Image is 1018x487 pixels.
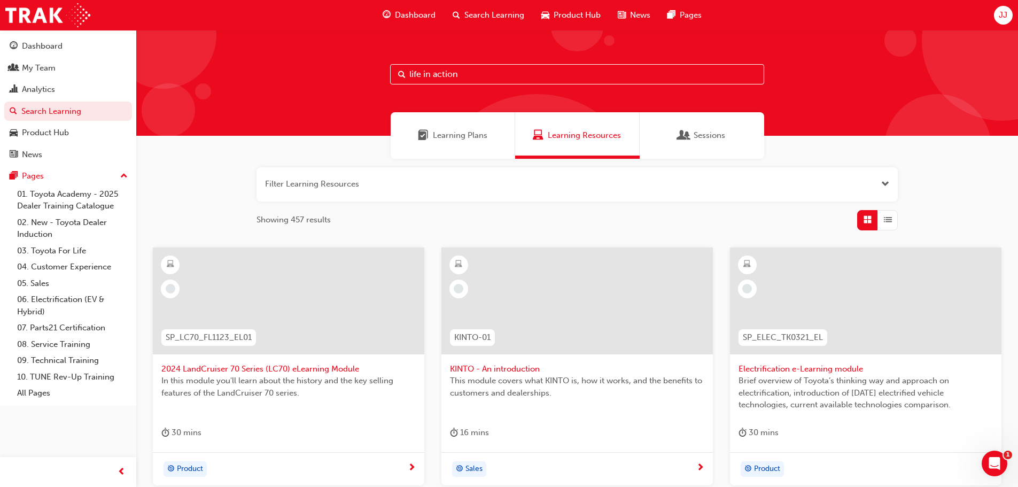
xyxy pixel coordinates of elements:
[13,186,132,214] a: 01. Toyota Academy - 2025 Dealer Training Catalogue
[609,4,659,26] a: news-iconNews
[667,9,675,22] span: pages-icon
[454,331,491,344] span: KINTO-01
[554,9,601,21] span: Product Hub
[10,128,18,138] span: car-icon
[630,9,650,21] span: News
[13,352,132,369] a: 09. Technical Training
[864,214,872,226] span: Grid
[450,426,489,439] div: 16 mins
[730,248,1001,486] a: SP_ELEC_TK0321_ELElectrification e-Learning moduleBrief overview of Toyota’s thinking way and app...
[4,34,132,166] button: DashboardMy TeamAnalyticsSearch LearningProduct HubNews
[153,248,424,486] a: SP_LC70_FL1123_EL012024 LandCruiser 70 Series (LC70) eLearning ModuleIn this module you'll learn ...
[455,258,462,272] span: learningResourceType_ELEARNING-icon
[166,284,175,293] span: learningRecordVerb_NONE-icon
[4,80,132,99] a: Analytics
[456,462,463,476] span: target-icon
[167,258,174,272] span: learningResourceType_ELEARNING-icon
[4,102,132,121] a: Search Learning
[391,112,515,159] a: Learning PlansLearning Plans
[4,58,132,78] a: My Team
[383,9,391,22] span: guage-icon
[533,129,543,142] span: Learning Resources
[5,3,90,27] img: Trak
[390,64,764,84] input: Search...
[10,172,18,181] span: pages-icon
[994,6,1013,25] button: JJ
[743,331,823,344] span: SP_ELEC_TK0321_EL
[398,68,406,81] span: Search
[22,170,44,182] div: Pages
[161,375,416,399] span: In this module you'll learn about the history and the key selling features of the LandCruiser 70 ...
[120,169,128,183] span: up-icon
[541,9,549,22] span: car-icon
[13,369,132,385] a: 10. TUNE Rev-Up Training
[739,426,779,439] div: 30 mins
[13,275,132,292] a: 05. Sales
[680,9,702,21] span: Pages
[10,150,18,160] span: news-icon
[13,320,132,336] a: 07. Parts21 Certification
[10,42,18,51] span: guage-icon
[744,462,752,476] span: target-icon
[22,62,56,74] div: My Team
[4,123,132,143] a: Product Hub
[444,4,533,26] a: search-iconSearch Learning
[515,112,640,159] a: Learning ResourcesLearning Resources
[167,462,175,476] span: target-icon
[659,4,710,26] a: pages-iconPages
[450,363,704,375] span: KINTO - An introduction
[22,83,55,96] div: Analytics
[13,259,132,275] a: 04. Customer Experience
[999,9,1007,21] span: JJ
[694,129,725,142] span: Sessions
[161,426,169,439] span: duration-icon
[13,214,132,243] a: 02. New - Toyota Dealer Induction
[1004,451,1012,459] span: 1
[10,85,18,95] span: chart-icon
[395,9,436,21] span: Dashboard
[4,145,132,165] a: News
[257,214,331,226] span: Showing 457 results
[166,331,252,344] span: SP_LC70_FL1123_EL01
[441,248,713,486] a: KINTO-01KINTO - An introductionThis module covers what KINTO is, how it works, and the benefits t...
[739,363,993,375] span: Electrification e-Learning module
[450,375,704,399] span: This module covers what KINTO is, how it works, and the benefits to customers and dealerships.
[22,127,69,139] div: Product Hub
[22,149,42,161] div: News
[418,129,429,142] span: Learning Plans
[118,466,126,479] span: prev-icon
[679,129,689,142] span: Sessions
[22,40,63,52] div: Dashboard
[465,463,483,475] span: Sales
[618,9,626,22] span: news-icon
[13,336,132,353] a: 08. Service Training
[10,107,17,117] span: search-icon
[161,363,416,375] span: 2024 LandCruiser 70 Series (LC70) eLearning Module
[982,451,1007,476] iframe: Intercom live chat
[4,166,132,186] button: Pages
[881,178,889,190] button: Open the filter
[548,129,621,142] span: Learning Resources
[13,385,132,401] a: All Pages
[13,291,132,320] a: 06. Electrification (EV & Hybrid)
[450,426,458,439] span: duration-icon
[739,426,747,439] span: duration-icon
[640,112,764,159] a: SessionsSessions
[696,463,704,473] span: next-icon
[161,426,201,439] div: 30 mins
[743,258,751,272] span: learningResourceType_ELEARNING-icon
[177,463,203,475] span: Product
[4,36,132,56] a: Dashboard
[433,129,487,142] span: Learning Plans
[13,243,132,259] a: 03. Toyota For Life
[454,284,463,293] span: learningRecordVerb_NONE-icon
[10,64,18,73] span: people-icon
[739,375,993,411] span: Brief overview of Toyota’s thinking way and approach on electrification, introduction of [DATE] e...
[533,4,609,26] a: car-iconProduct Hub
[742,284,752,293] span: learningRecordVerb_NONE-icon
[374,4,444,26] a: guage-iconDashboard
[464,9,524,21] span: Search Learning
